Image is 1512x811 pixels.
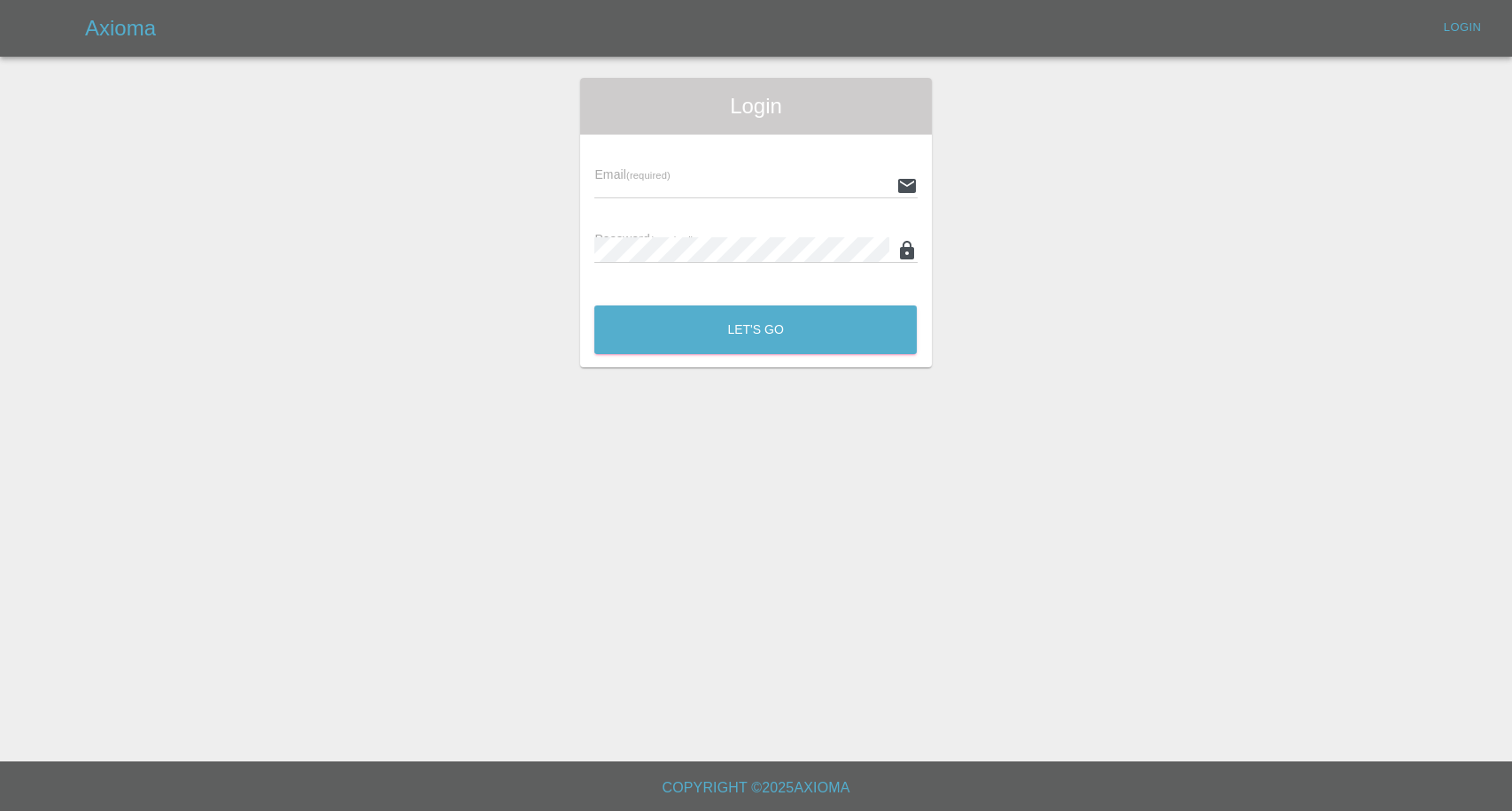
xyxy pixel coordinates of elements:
h6: Copyright © 2025 Axioma [14,776,1498,800]
span: Login [594,92,917,120]
small: (required) [650,235,694,245]
button: Let's Go [594,305,917,354]
span: Email [594,167,670,182]
small: (required) [626,170,671,181]
h5: Axioma [85,14,156,42]
a: Login [1434,14,1491,42]
span: Password [594,232,694,246]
